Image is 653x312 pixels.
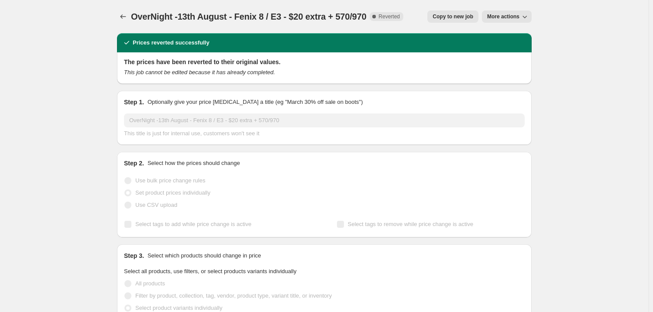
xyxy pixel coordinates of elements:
[124,69,275,75] i: This job cannot be edited because it has already completed.
[427,10,478,23] button: Copy to new job
[135,221,251,227] span: Select tags to add while price change is active
[135,305,222,311] span: Select product variants individually
[148,159,240,168] p: Select how the prices should change
[117,10,129,23] button: Price change jobs
[124,58,525,66] h2: The prices have been reverted to their original values.
[135,280,165,287] span: All products
[135,292,332,299] span: Filter by product, collection, tag, vendor, product type, variant title, or inventory
[135,189,210,196] span: Set product prices individually
[124,159,144,168] h2: Step 2.
[378,13,400,20] span: Reverted
[482,10,532,23] button: More actions
[348,221,474,227] span: Select tags to remove while price change is active
[124,251,144,260] h2: Step 3.
[131,12,366,21] span: OverNight -13th August - Fenix 8 / E3 - $20 extra + 570/970
[148,98,363,106] p: Optionally give your price [MEDICAL_DATA] a title (eg "March 30% off sale on boots")
[135,177,205,184] span: Use bulk price change rules
[124,98,144,106] h2: Step 1.
[135,202,177,208] span: Use CSV upload
[433,13,473,20] span: Copy to new job
[124,268,296,274] span: Select all products, use filters, or select products variants individually
[148,251,261,260] p: Select which products should change in price
[133,38,210,47] h2: Prices reverted successfully
[124,130,259,137] span: This title is just for internal use, customers won't see it
[124,113,525,127] input: 30% off holiday sale
[487,13,519,20] span: More actions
